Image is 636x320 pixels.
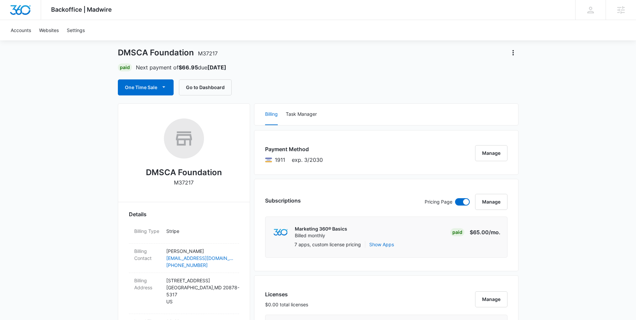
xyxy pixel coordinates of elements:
[166,277,234,305] p: [STREET_ADDRESS] [GEOGRAPHIC_DATA] , MD 20878-5317 US
[475,145,507,161] button: Manage
[166,262,234,269] a: [PHONE_NUMBER]
[129,244,239,273] div: Billing Contact[PERSON_NAME][EMAIL_ADDRESS][DOMAIN_NAME][PHONE_NUMBER]
[136,63,226,71] p: Next payment of due
[425,198,452,206] p: Pricing Page
[508,47,518,58] button: Actions
[134,228,161,235] dt: Billing Type
[207,64,226,71] strong: [DATE]
[469,228,500,236] p: $65.00
[118,48,218,58] h1: DMSCA Foundation
[35,20,63,40] a: Websites
[63,20,89,40] a: Settings
[273,229,288,236] img: marketing360Logo
[179,64,198,71] strong: $66.95
[146,167,222,179] h2: DMSCA Foundation
[369,241,394,248] button: Show Apps
[179,79,232,95] button: Go to Dashboard
[294,241,361,248] p: 7 apps, custom license pricing
[295,232,347,239] p: Billed monthly
[174,179,194,187] p: M37217
[450,228,464,236] div: Paid
[286,104,317,125] button: Task Manager
[292,156,323,164] span: exp. 3/2030
[489,229,500,236] span: /mo.
[265,301,308,308] p: $0.00 total licenses
[134,277,161,291] dt: Billing Address
[475,291,507,307] button: Manage
[295,226,347,232] p: Marketing 360® Basics
[166,228,234,235] p: Stripe
[129,224,239,244] div: Billing TypeStripe
[118,79,174,95] button: One Time Sale
[475,194,507,210] button: Manage
[166,248,234,255] p: [PERSON_NAME]
[265,145,323,153] h3: Payment Method
[134,248,161,262] dt: Billing Contact
[265,290,308,298] h3: Licenses
[7,20,35,40] a: Accounts
[265,197,301,205] h3: Subscriptions
[198,50,218,57] span: M37217
[129,210,147,218] span: Details
[275,156,285,164] span: Visa ending with
[265,104,278,125] button: Billing
[129,273,239,314] div: Billing Address[STREET_ADDRESS][GEOGRAPHIC_DATA],MD 20878-5317US
[118,63,132,71] div: Paid
[166,255,234,262] a: [EMAIL_ADDRESS][DOMAIN_NAME]
[51,6,112,13] span: Backoffice | Madwire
